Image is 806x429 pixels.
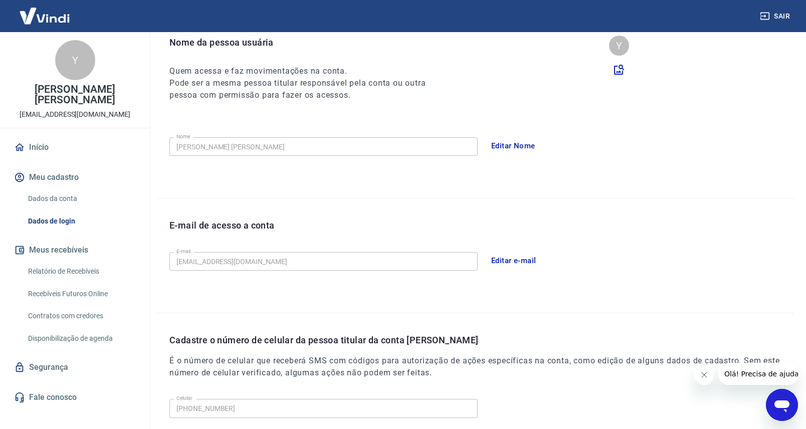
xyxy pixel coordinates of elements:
button: Editar Nome [486,135,541,156]
h6: Quem acessa e faz movimentações na conta. [169,65,444,77]
label: E-mail [176,248,190,255]
iframe: Fechar mensagem [694,365,714,385]
img: Vindi [12,1,77,31]
button: Meus recebíveis [12,239,138,261]
div: Y [609,36,629,56]
span: Olá! Precisa de ajuda? [6,7,84,15]
p: [PERSON_NAME] [PERSON_NAME] [8,84,142,105]
h6: Pode ser a mesma pessoa titular responsável pela conta ou outra pessoa com permissão para fazer o... [169,77,444,101]
label: Celular [176,394,192,402]
p: [EMAIL_ADDRESS][DOMAIN_NAME] [20,109,130,120]
button: Editar e-mail [486,250,542,271]
a: Início [12,136,138,158]
a: Recebíveis Futuros Online [24,284,138,304]
p: Cadastre o número de celular da pessoa titular da conta [PERSON_NAME] [169,333,794,347]
a: Fale conosco [12,386,138,408]
a: Contratos com credores [24,306,138,326]
p: E-mail de acesso a conta [169,219,275,232]
button: Meu cadastro [12,166,138,188]
label: Nome [176,133,190,140]
button: Sair [758,7,794,26]
h6: É o número de celular que receberá SMS com códigos para autorização de ações específicas na conta... [169,355,794,379]
a: Disponibilização de agenda [24,328,138,349]
p: Nome da pessoa usuária [169,36,444,49]
iframe: Mensagem da empresa [718,363,798,385]
div: Y [55,40,95,80]
a: Relatório de Recebíveis [24,261,138,282]
iframe: Botão para abrir a janela de mensagens [766,389,798,421]
a: Segurança [12,356,138,378]
a: Dados de login [24,211,138,232]
a: Dados da conta [24,188,138,209]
